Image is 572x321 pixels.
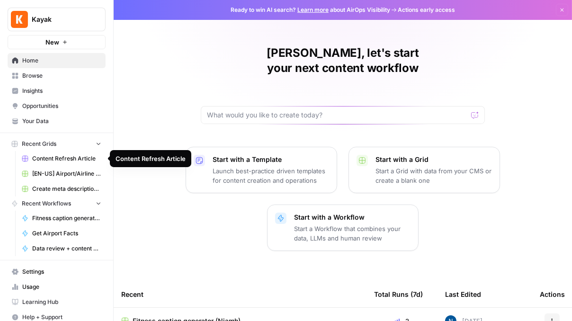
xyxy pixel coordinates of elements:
[18,241,106,256] a: Data review + content creation for Where is Hot
[375,166,492,185] p: Start a Grid with data from your CMS or create a blank one
[18,181,106,196] a: Create meta description (Niamh) Grid
[18,166,106,181] a: [EN-US] Airport/Airline Content Refresh
[398,6,455,14] span: Actions early access
[18,211,106,226] a: Fitness caption generator (Niamh)
[32,229,101,238] span: Get Airport Facts
[32,15,89,24] span: Kayak
[349,147,500,193] button: Start with a GridStart a Grid with data from your CMS or create a blank one
[294,224,411,243] p: Start a Workflow that combines your data, LLMs and human review
[18,226,106,241] a: Get Airport Facts
[297,6,329,13] a: Learn more
[8,53,106,68] a: Home
[22,298,101,306] span: Learning Hub
[32,154,101,163] span: Content Refresh Article
[8,137,106,151] button: Recent Grids
[294,213,411,222] p: Start with a Workflow
[121,281,359,307] div: Recent
[32,185,101,193] span: Create meta description (Niamh) Grid
[8,294,106,310] a: Learning Hub
[8,114,106,129] a: Your Data
[375,155,492,164] p: Start with a Grid
[186,147,337,193] button: Start with a TemplateLaunch best-practice driven templates for content creation and operations
[22,267,101,276] span: Settings
[32,169,101,178] span: [EN-US] Airport/Airline Content Refresh
[22,87,101,95] span: Insights
[207,110,467,120] input: What would you like to create today?
[116,154,186,163] div: Content Refresh Article
[22,283,101,291] span: Usage
[22,102,101,110] span: Opportunities
[22,71,101,80] span: Browse
[18,151,106,166] a: Content Refresh Article
[11,11,28,28] img: Kayak Logo
[8,98,106,114] a: Opportunities
[22,140,56,148] span: Recent Grids
[201,45,485,76] h1: [PERSON_NAME], let's start your next content workflow
[32,244,101,253] span: Data review + content creation for Where is Hot
[267,205,419,251] button: Start with a WorkflowStart a Workflow that combines your data, LLMs and human review
[8,279,106,294] a: Usage
[22,117,101,125] span: Your Data
[8,196,106,211] button: Recent Workflows
[8,83,106,98] a: Insights
[213,166,329,185] p: Launch best-practice driven templates for content creation and operations
[374,281,423,307] div: Total Runs (7d)
[231,6,390,14] span: Ready to win AI search? about AirOps Visibility
[8,264,106,279] a: Settings
[540,281,565,307] div: Actions
[8,8,106,31] button: Workspace: Kayak
[45,37,59,47] span: New
[213,155,329,164] p: Start with a Template
[8,68,106,83] a: Browse
[8,35,106,49] button: New
[32,214,101,223] span: Fitness caption generator (Niamh)
[445,281,481,307] div: Last Edited
[22,199,71,208] span: Recent Workflows
[22,56,101,65] span: Home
